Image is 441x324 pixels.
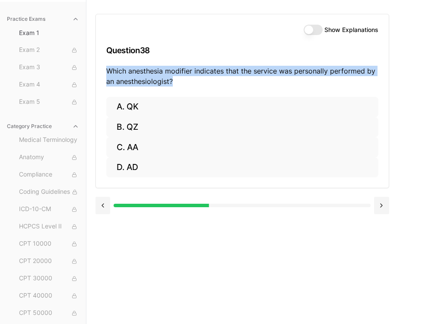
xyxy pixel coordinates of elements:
span: Exam 4 [19,80,79,90]
button: Compliance [16,168,82,182]
button: HCPCS Level II [16,220,82,234]
button: Exam 5 [16,95,82,109]
button: Exam 1 [16,26,82,40]
span: Exam 5 [19,97,79,107]
button: Anatomy [16,151,82,164]
span: Compliance [19,170,79,180]
button: D. AD [106,157,378,178]
button: C. AA [106,137,378,157]
button: CPT 50000 [16,306,82,320]
button: Exam 2 [16,43,82,57]
h3: Question 38 [106,38,378,63]
span: CPT 50000 [19,308,79,318]
button: Category Practice [3,119,82,133]
button: Exam 3 [16,61,82,74]
button: A. QK [106,97,378,117]
span: ICD-10-CM [19,205,79,214]
span: CPT 20000 [19,257,79,266]
span: Coding Guidelines [19,187,79,197]
button: Coding Guidelines [16,185,82,199]
span: HCPCS Level II [19,222,79,231]
button: Medical Terminology [16,133,82,147]
p: Which anesthesia modifier indicates that the service was personally performed by an anesthesiolog... [106,66,378,87]
span: CPT 40000 [19,291,79,301]
button: CPT 20000 [16,254,82,268]
span: Exam 1 [19,29,79,37]
span: Exam 3 [19,63,79,72]
button: B. QZ [106,117,378,138]
button: CPT 40000 [16,289,82,303]
span: Anatomy [19,153,79,162]
button: Exam 4 [16,78,82,92]
button: CPT 30000 [16,272,82,286]
label: Show Explanations [324,27,378,33]
span: Exam 2 [19,45,79,55]
span: CPT 30000 [19,274,79,283]
button: Practice Exams [3,12,82,26]
button: CPT 10000 [16,237,82,251]
span: CPT 10000 [19,239,79,249]
button: ICD-10-CM [16,202,82,216]
span: Medical Terminology [19,135,79,145]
